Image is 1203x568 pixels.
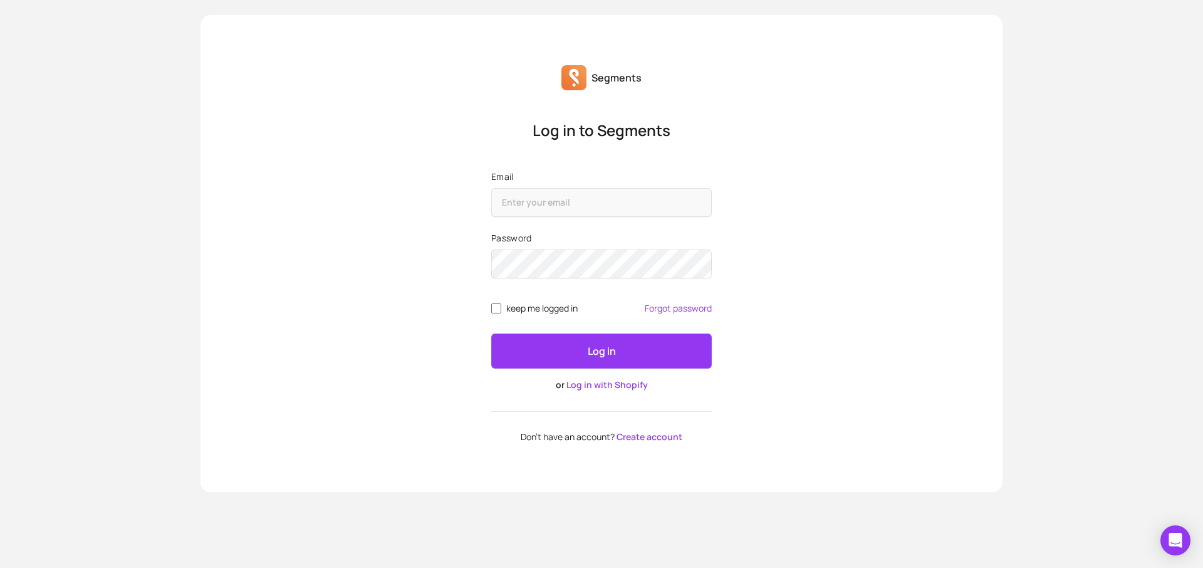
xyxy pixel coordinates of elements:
span: keep me logged in [506,303,578,313]
label: Email [491,171,712,183]
p: Segments [591,70,642,85]
p: Log in [588,344,616,359]
label: Password [491,232,712,245]
input: remember me [491,303,501,313]
input: Email [491,188,712,217]
p: Don't have an account? [491,432,712,442]
button: Log in [491,334,712,369]
div: Open Intercom Messenger [1160,525,1190,555]
p: Log in to Segments [491,120,712,140]
p: or [491,379,712,391]
a: Forgot password [645,303,712,313]
input: Password [491,250,712,278]
a: Log in with Shopify [566,379,648,391]
a: Create account [617,431,682,443]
